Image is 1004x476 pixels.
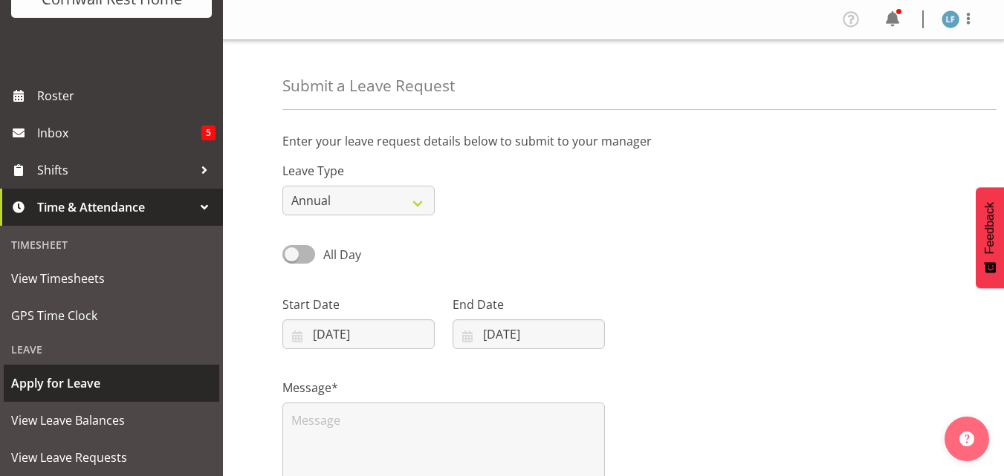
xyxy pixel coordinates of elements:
[942,10,959,28] img: leeane-flynn772.jpg
[37,85,216,107] span: Roster
[323,247,361,263] span: All Day
[453,296,605,313] label: End Date
[4,365,219,402] a: Apply for Leave
[4,334,219,365] div: Leave
[282,162,435,180] label: Leave Type
[976,187,1004,288] button: Feedback - Show survey
[11,267,212,290] span: View Timesheets
[11,409,212,431] span: View Leave Balances
[37,159,193,181] span: Shifts
[282,132,945,150] p: Enter your leave request details below to submit to your manager
[959,431,974,446] img: help-xxl-2.png
[201,125,216,140] span: 5
[4,297,219,334] a: GPS Time Clock
[4,229,219,260] div: Timesheet
[4,260,219,297] a: View Timesheets
[11,304,212,327] span: GPS Time Clock
[453,319,605,349] input: Click to select...
[11,372,212,394] span: Apply for Leave
[983,202,997,254] span: Feedback
[11,446,212,469] span: View Leave Requests
[282,379,605,397] label: Message*
[4,402,219,439] a: View Leave Balances
[37,122,201,144] span: Inbox
[4,439,219,476] a: View Leave Requests
[37,196,193,218] span: Time & Attendance
[282,296,435,313] label: Start Date
[282,319,435,349] input: Click to select...
[282,77,455,94] h4: Submit a Leave Request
